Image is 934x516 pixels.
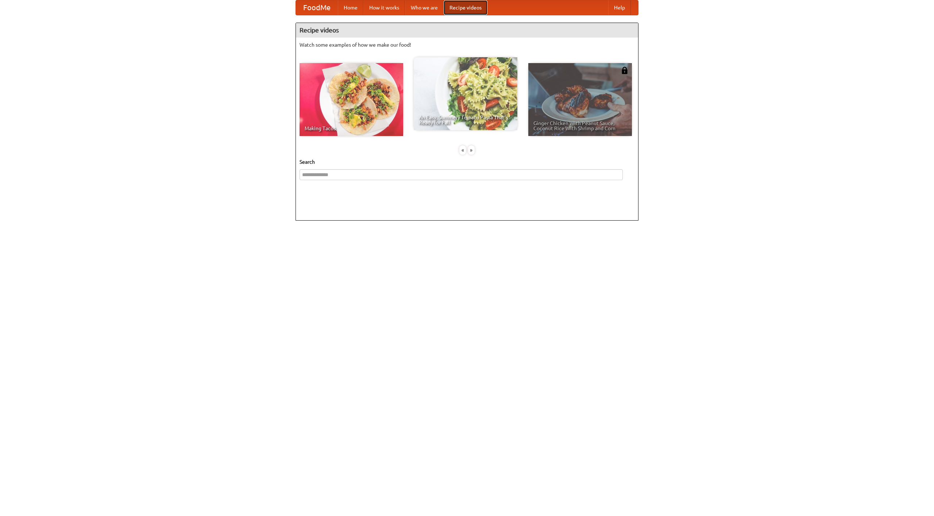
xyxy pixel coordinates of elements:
div: « [459,146,466,155]
a: Home [338,0,363,15]
a: Who we are [405,0,444,15]
img: 483408.png [621,67,628,74]
div: » [468,146,475,155]
a: Help [608,0,631,15]
h4: Recipe videos [296,23,638,38]
a: An Easy, Summery Tomato Pasta That's Ready for Fall [414,57,517,130]
a: Making Tacos [300,63,403,136]
a: Recipe videos [444,0,487,15]
h5: Search [300,158,634,166]
span: Making Tacos [305,126,398,131]
a: How it works [363,0,405,15]
p: Watch some examples of how we make our food! [300,41,634,49]
a: FoodMe [296,0,338,15]
span: An Easy, Summery Tomato Pasta That's Ready for Fall [419,115,512,125]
